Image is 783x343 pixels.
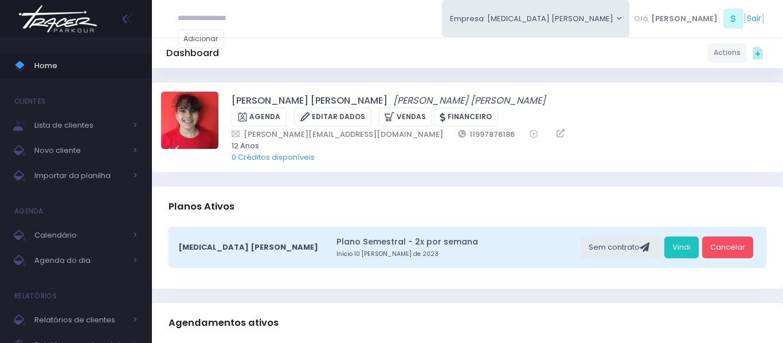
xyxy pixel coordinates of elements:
span: Lista de clientes [34,118,126,133]
h4: Agenda [14,200,44,223]
small: Início 10 [PERSON_NAME] de 2023 [336,250,577,259]
a: Vendas [379,108,432,127]
a: Agenda [232,108,287,127]
label: Alterar foto de perfil [161,92,218,152]
a: Sair [747,13,761,25]
span: S [723,9,743,29]
a: Cancelar [702,236,753,258]
div: Quick actions [747,42,769,64]
h3: Agendamentos ativos [169,306,279,339]
a: Plano Semestral - 2x por semana [336,236,577,248]
img: Anna Helena Roque Silva [161,92,218,149]
a: [PERSON_NAME][EMAIL_ADDRESS][DOMAIN_NAME] [232,128,443,140]
span: Importar da planilha [34,168,126,183]
a: Adicionar [178,29,225,48]
h5: Dashboard [166,48,219,59]
span: [MEDICAL_DATA] [PERSON_NAME] [178,242,318,253]
a: [PERSON_NAME] [PERSON_NAME] [232,94,387,108]
a: 0 Créditos disponíveis [232,152,315,163]
div: [ ] [629,6,769,31]
a: Editar Dados [294,108,371,127]
h4: Relatórios [14,285,57,307]
h3: Planos Ativos [169,190,234,223]
a: Vindi [664,236,699,258]
a: 11997876186 [458,128,515,140]
h4: Clientes [14,90,45,113]
span: Calendário [34,228,126,243]
a: Financeiro [434,108,498,127]
i: [PERSON_NAME] [PERSON_NAME] [393,94,546,107]
div: Sem contrato [581,236,660,258]
span: Novo cliente [34,143,126,158]
a: [PERSON_NAME] [PERSON_NAME] [393,94,546,108]
span: Agenda do dia [34,253,126,268]
span: Home [34,58,138,73]
span: [PERSON_NAME] [651,13,718,25]
span: 12 Anos [232,140,759,152]
span: Olá, [634,13,649,25]
a: Actions [707,44,747,62]
span: Relatórios de clientes [34,313,126,328]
